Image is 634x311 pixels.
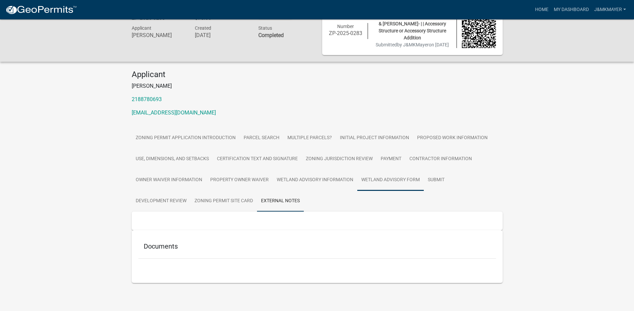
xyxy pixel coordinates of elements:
h6: ZP-2025-0283 [329,30,363,36]
p: [PERSON_NAME] [132,82,503,90]
a: My Dashboard [551,3,592,16]
span: Status [258,25,272,31]
a: J&MKMayer [592,3,629,16]
span: Created [195,25,211,31]
a: Wetland Advisory Form [357,170,424,191]
a: Initial Project Information [336,127,413,149]
a: Proposed Work Information [413,127,492,149]
a: [EMAIL_ADDRESS][DOMAIN_NAME] [132,109,216,116]
a: Zoning Jurisdiction Review [302,148,377,170]
a: Property Owner Waiver [206,170,273,191]
a: Zoning Permit Application Introduction [132,127,240,149]
img: QR code [462,14,496,48]
span: Submitted on [DATE] [376,42,449,47]
a: Certification Text and Signature [213,148,302,170]
span: Number [337,24,354,29]
span: Applicant [132,25,151,31]
a: Home [532,3,551,16]
a: Use, Dimensions, and Setbacks [132,148,213,170]
span: by J&MKMayer [397,42,429,47]
h6: [PERSON_NAME] [132,32,185,38]
a: Submit [424,170,449,191]
a: Development Review [132,191,191,212]
a: Parcel search [240,127,283,149]
a: Wetland Advisory Information [273,170,357,191]
h6: [DATE] [195,32,248,38]
a: Contractor Information [405,148,476,170]
a: 2188780693 [132,96,162,102]
a: Owner Waiver Information [132,170,206,191]
a: Multiple Parcels? [283,127,336,149]
strong: Completed [258,32,284,38]
h4: Applicant [132,70,503,79]
h5: Documents [144,242,491,250]
a: External Notes [257,191,304,212]
a: Zoning Permit Site Card [191,191,257,212]
a: Payment [377,148,405,170]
